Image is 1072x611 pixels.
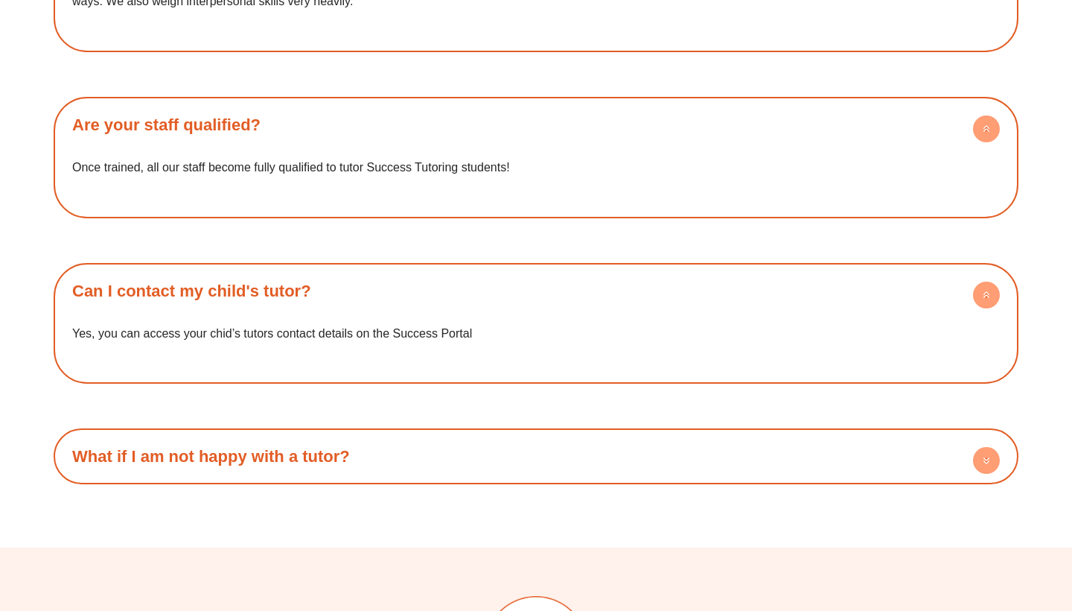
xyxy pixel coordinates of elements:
p: Once trained, all our staff become fully qualified to tutor Success Tutoring students! [72,156,1000,179]
iframe: Chat Widget [817,443,1072,611]
a: Can I contact my child's tutor? [72,282,311,300]
div: Can I contact my child's tutor? [61,311,1011,377]
h4: Are your staff qualified? [61,104,1011,145]
div: Are your staff qualified? [61,145,1011,211]
h4: Can I contact my child's tutor? [61,270,1011,311]
a: Are your staff qualified? [72,115,261,134]
p: Yes, you can access your chid’s tutors contact details on the Success Portal [72,323,1000,345]
h4: What if I am not happy with a tutor? [61,436,1011,477]
a: What if I am not happy with a tutor? [72,447,350,466]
